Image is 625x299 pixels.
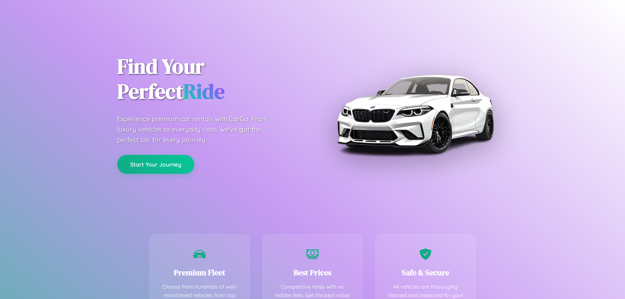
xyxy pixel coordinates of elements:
[117,54,303,104] h1: Find Your Perfect
[183,77,225,105] span: Ride
[160,267,240,278] h3: Premium Fleet
[273,267,353,278] h3: Best Prices
[117,114,280,145] p: Experience premium car rentals with CarGo. From luxury vehicles to everyday rides, we've got the ...
[385,267,465,278] h3: Safe & Secure
[334,33,496,195] img: Premium BMW car rental vehicle
[117,155,194,174] button: Start Your Journey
